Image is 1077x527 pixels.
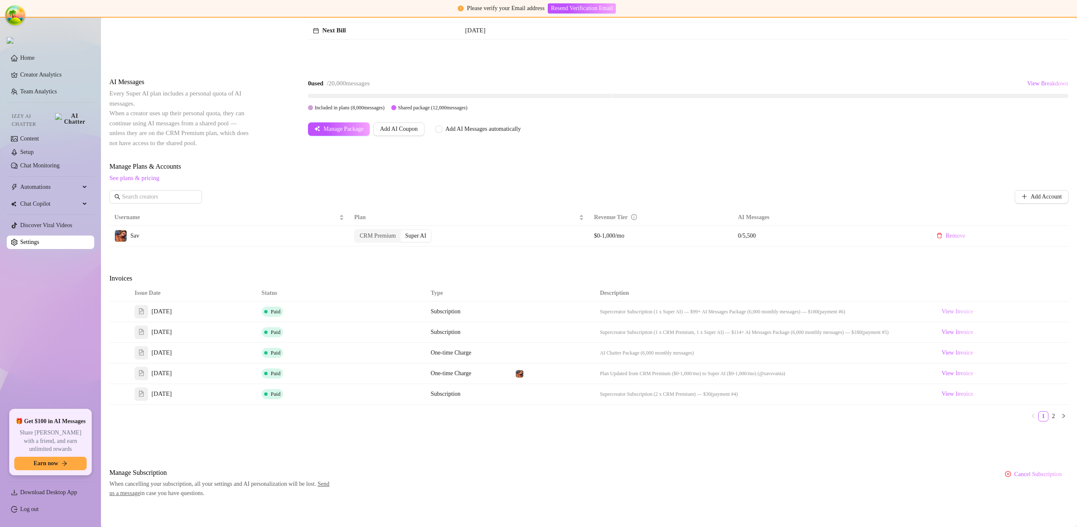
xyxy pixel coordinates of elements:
[1038,411,1048,421] li: 1
[938,368,976,379] a: View Invoice
[942,348,973,358] span: View Invoice
[600,391,711,397] span: Supercreator Subscription (2 x CRM Premium) — $30
[862,329,889,335] span: (payment #5)
[458,5,464,11] span: exclamation-circle
[14,429,87,453] span: Share [PERSON_NAME] with a friend, and earn unlimited rewards
[930,229,972,243] button: Remove
[109,90,249,146] span: Every Super AI plan includes a personal quota of AI messages. When a creator uses up their person...
[446,124,521,134] div: Add AI Messages automatically
[11,489,18,496] span: download
[34,460,58,467] span: Earn now
[431,391,461,397] span: Subscription
[698,309,818,315] span: + AI Messages Package (6,000 monthly messages) — $180
[151,389,172,399] span: [DATE]
[354,213,577,222] span: Plan
[589,226,733,246] td: $0-1,000/mo
[431,370,472,376] span: One-time Charge
[1028,411,1038,421] li: Previous Page
[138,329,144,335] span: file-text
[1027,77,1069,90] button: View Breakdown
[942,369,973,378] span: View Invoice
[741,329,862,335] span: + AI Messages Package (6,000 monthly messages) — $180
[467,4,544,13] div: Please verify your Email address
[465,27,485,34] span: [DATE]
[271,370,281,376] span: Paid
[738,231,920,241] span: 0 / 5,500
[20,68,88,82] a: Creator Analytics
[938,307,976,317] a: View Invoice
[942,307,973,316] span: View Invoice
[398,105,467,111] span: Shared package ( 12,000 messages)
[1027,80,1068,87] span: View Breakdown
[16,417,86,426] span: 🎁 Get $100 in AI Messages
[114,194,120,200] span: search
[938,348,976,358] a: View Invoice
[818,309,845,315] span: (payment #6)
[109,77,251,87] span: AI Messages
[130,233,139,239] span: Sav
[61,461,67,466] span: arrow-right
[20,55,34,61] a: Home
[55,113,88,125] img: AI Chatter
[1058,411,1069,421] button: right
[1028,411,1038,421] button: left
[600,371,785,376] span: Plan Updated from CRM Premium ($0-1,000/mo) to Super AI ($0-1,000/mo) (@savsvania)
[431,329,461,335] span: Subscription
[20,162,60,169] a: Chat Monitoring
[431,308,461,315] span: Subscription
[151,348,172,358] span: [DATE]
[1015,190,1069,204] button: Add Account
[109,481,329,496] span: Send us a message
[401,230,431,242] div: Super AI
[20,135,39,142] a: Content
[1039,412,1048,421] a: 1
[11,184,18,191] span: thunderbolt
[138,350,144,355] span: file-text
[138,391,144,397] span: file-text
[20,506,39,512] a: Log out
[20,88,57,95] a: Team Analytics
[938,327,976,337] a: View Invoice
[308,122,370,136] button: Manage Package
[942,328,973,337] span: View Invoice
[14,457,87,470] button: Earn nowarrow-right
[257,285,426,302] th: Status
[271,391,281,397] span: Paid
[1014,471,1062,478] span: Cancel Subscription
[122,192,190,201] input: Search creators
[600,350,694,356] span: AI Chatter Package (6,000 monthly messages)
[551,5,613,12] span: Resend Verification Email
[600,309,698,315] span: Supercreator Subscription (1 x Super AI) — $99
[114,213,337,222] span: Username
[327,80,370,87] span: / 20,000 messages
[138,370,144,376] span: file-text
[322,27,346,34] strong: Next Bill
[313,28,319,34] span: calendar
[151,307,172,317] span: [DATE]
[711,391,738,397] span: (payment #4)
[1021,193,1027,199] span: plus
[151,368,172,379] span: [DATE]
[631,214,637,220] span: info-circle
[595,285,933,302] th: Description
[7,7,24,24] button: Open Tanstack query devtools
[20,489,77,495] span: Download Desktop App
[354,229,432,243] div: segmented control
[324,126,363,132] span: Manage Package
[271,308,281,315] span: Paid
[115,230,127,242] img: Sav
[109,468,334,478] span: Manage Subscription
[938,389,976,399] a: View Invoice
[308,80,324,87] strong: 0 used
[20,239,39,245] a: Settings
[12,112,52,128] span: Izzy AI Chatter
[7,37,13,44] img: logo.svg
[20,197,80,211] span: Chat Copilot
[936,233,942,238] span: delete
[1049,412,1058,421] a: 2
[138,308,144,314] span: file-text
[271,329,281,335] span: Paid
[20,149,34,155] a: Setup
[431,350,472,356] span: One-time Charge
[109,479,334,498] span: When cancelling your subscription, all your settings and AI personalization will be lost. in case...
